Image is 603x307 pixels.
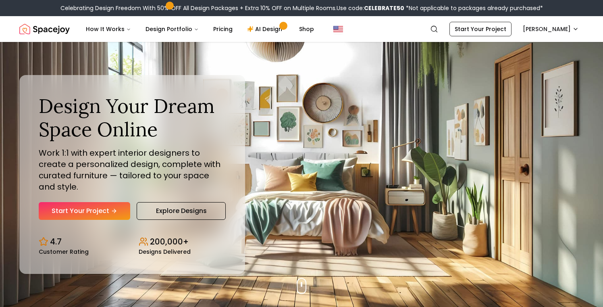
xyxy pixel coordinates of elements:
a: Explore Designs [137,202,226,220]
a: Shop [293,21,320,37]
a: Spacejoy [19,21,70,37]
nav: Global [19,16,584,42]
div: Design stats [39,230,226,255]
img: Spacejoy Logo [19,21,70,37]
img: United States [333,24,343,34]
a: AI Design [241,21,291,37]
a: Start Your Project [449,22,512,36]
small: Designs Delivered [139,249,191,255]
a: Start Your Project [39,202,130,220]
small: Customer Rating [39,249,89,255]
a: Pricing [207,21,239,37]
button: Design Portfolio [139,21,205,37]
span: Use code: [337,4,404,12]
p: Work 1:1 with expert interior designers to create a personalized design, complete with curated fu... [39,147,226,192]
nav: Main [79,21,320,37]
p: 4.7 [50,236,62,247]
p: 200,000+ [150,236,189,247]
button: [PERSON_NAME] [518,22,584,36]
span: *Not applicable to packages already purchased* [404,4,543,12]
b: CELEBRATE50 [364,4,404,12]
button: How It Works [79,21,137,37]
h1: Design Your Dream Space Online [39,94,226,141]
div: Celebrating Design Freedom With 50% OFF All Design Packages + Extra 10% OFF on Multiple Rooms. [60,4,543,12]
